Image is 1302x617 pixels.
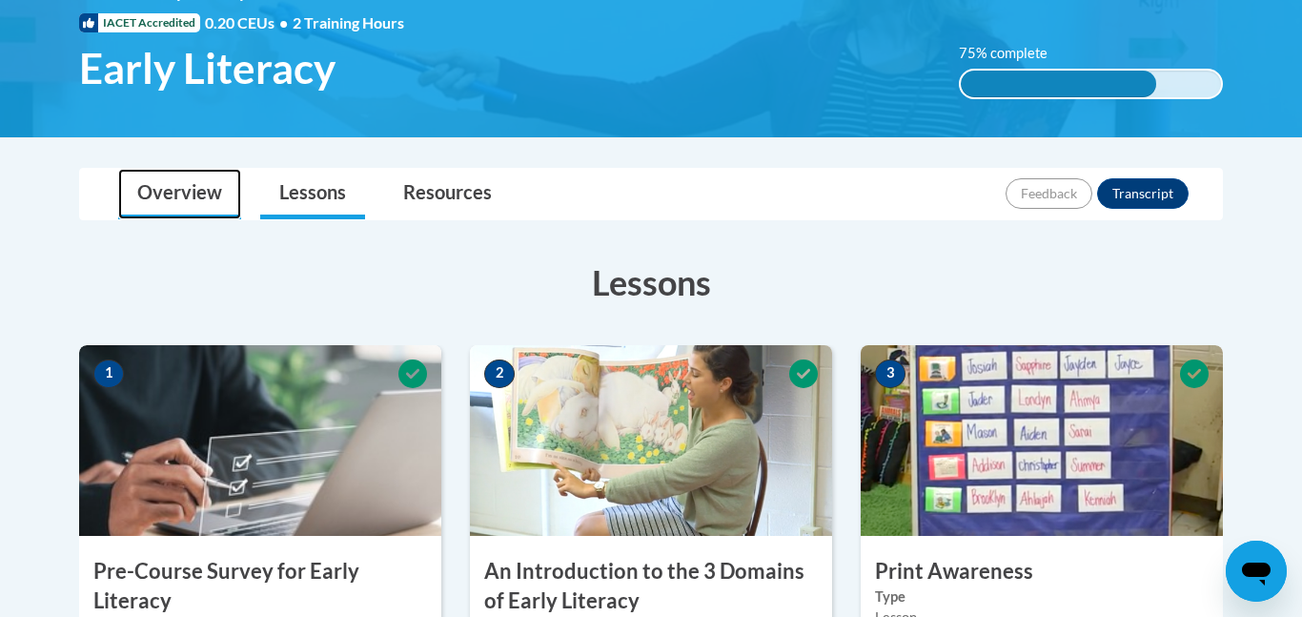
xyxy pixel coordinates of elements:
div: 75% complete [961,71,1156,97]
a: Resources [384,169,511,219]
img: Course Image [470,345,832,536]
span: Early Literacy [79,43,336,93]
span: 1 [93,360,124,388]
a: Overview [118,169,241,219]
span: 3 [875,360,905,388]
label: Type [875,586,1209,607]
span: 2 [484,360,515,388]
span: 0.20 CEUs [205,12,293,33]
button: Transcript [1097,178,1189,209]
img: Course Image [861,345,1223,536]
h3: Lessons [79,258,1223,306]
iframe: Button to launch messaging window [1226,541,1287,602]
h3: An Introduction to the 3 Domains of Early Literacy [470,557,832,616]
a: Lessons [260,169,365,219]
h3: Pre-Course Survey for Early Literacy [79,557,441,616]
label: 75% complete [959,43,1068,64]
span: 2 Training Hours [293,13,404,31]
span: IACET Accredited [79,13,200,32]
img: Course Image [79,345,441,536]
button: Feedback [1006,178,1092,209]
span: • [279,13,288,31]
h3: Print Awareness [861,557,1223,586]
